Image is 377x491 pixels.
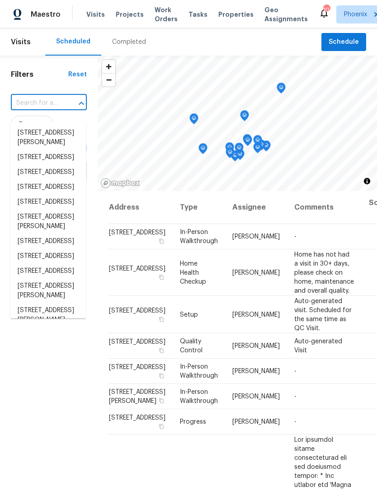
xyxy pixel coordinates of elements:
span: Progress [180,419,206,425]
span: [STREET_ADDRESS] [109,415,165,421]
div: Map marker [231,150,240,164]
span: Visits [86,10,105,19]
span: Home Health Checkup [180,260,206,285]
button: Toggle attribution [362,176,372,187]
th: Type [173,191,225,224]
span: Setup [180,311,198,318]
li: [STREET_ADDRESS][PERSON_NAME] [10,126,86,150]
span: [STREET_ADDRESS] [109,339,165,345]
span: [PERSON_NAME] [232,311,280,318]
span: Home has not had a visit in 30+ days, please check on home, maintenance and overall quality. [294,251,354,294]
span: Schedule [329,37,359,48]
li: [STREET_ADDRESS][PERSON_NAME] [10,210,86,234]
div: Reset [68,70,87,79]
span: Phoenix [344,10,367,19]
li: [STREET_ADDRESS][PERSON_NAME] [10,279,86,303]
span: [PERSON_NAME] [232,368,280,374]
span: [PERSON_NAME] [232,419,280,425]
span: In-Person Walkthrough [180,364,218,379]
li: [STREET_ADDRESS] [10,234,86,249]
div: 10 [323,5,330,14]
div: Scheduled [56,37,90,46]
span: In-Person Walkthrough [180,229,218,244]
div: Map marker [226,147,235,161]
li: [STREET_ADDRESS] [10,264,86,279]
button: Close [75,97,88,110]
span: Tasks [188,11,207,18]
span: - [294,393,297,400]
th: Comments [287,191,362,224]
li: [STREET_ADDRESS] [10,150,86,165]
span: [STREET_ADDRESS] [109,307,165,313]
div: Map marker [235,143,244,157]
span: Properties [218,10,254,19]
button: Copy Address [157,422,165,430]
a: Mapbox homepage [100,178,140,188]
div: Map marker [253,142,262,156]
button: Schedule [321,33,366,51]
div: Map marker [189,113,198,127]
span: [STREET_ADDRESS] [109,364,165,370]
span: [PERSON_NAME] [232,234,280,240]
span: Projects [116,10,144,19]
div: Map marker [243,135,252,149]
button: Copy Address [157,237,165,245]
li: [STREET_ADDRESS][PERSON_NAME] [10,303,86,327]
li: [STREET_ADDRESS] [10,165,86,180]
div: Map marker [253,135,262,149]
button: Copy Address [157,372,165,380]
button: Copy Address [157,315,165,323]
th: Address [108,191,173,224]
button: Zoom in [102,60,115,73]
span: Geo Assignments [264,5,308,23]
span: - [294,419,297,425]
span: Auto-generated Visit [294,338,342,354]
span: Maestro [31,10,61,19]
span: Work Orders [155,5,178,23]
button: Copy Address [157,273,165,281]
span: Auto-generated visit. Scheduled for the same time as QC Visit. [294,298,352,331]
div: Map marker [198,143,207,157]
h1: Filters [11,70,68,79]
div: Map marker [225,142,234,156]
div: Map marker [240,110,249,124]
span: - [294,234,297,240]
span: Toggle attribution [364,176,370,186]
span: Quality Control [180,338,203,354]
span: [STREET_ADDRESS][PERSON_NAME] [109,389,165,404]
input: Search for an address... [11,96,61,110]
span: Zoom out [102,74,115,86]
li: [STREET_ADDRESS] [10,249,86,264]
div: Map marker [243,134,252,148]
span: - [294,368,297,374]
div: Map marker [262,140,271,154]
div: Map marker [277,83,286,97]
button: Zoom out [102,73,115,86]
button: Copy Address [157,397,165,405]
li: [STREET_ADDRESS] [10,195,86,210]
span: In-Person Walkthrough [180,389,218,404]
span: [STREET_ADDRESS] [109,229,165,236]
span: [STREET_ADDRESS] [109,265,165,271]
button: Copy Address [157,346,165,355]
span: [PERSON_NAME] [232,343,280,349]
th: Assignee [225,191,287,224]
span: Visits [11,32,31,52]
li: [STREET_ADDRESS] [10,180,86,195]
div: Completed [112,37,146,47]
span: [PERSON_NAME] [232,393,280,400]
span: [PERSON_NAME] [232,269,280,276]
